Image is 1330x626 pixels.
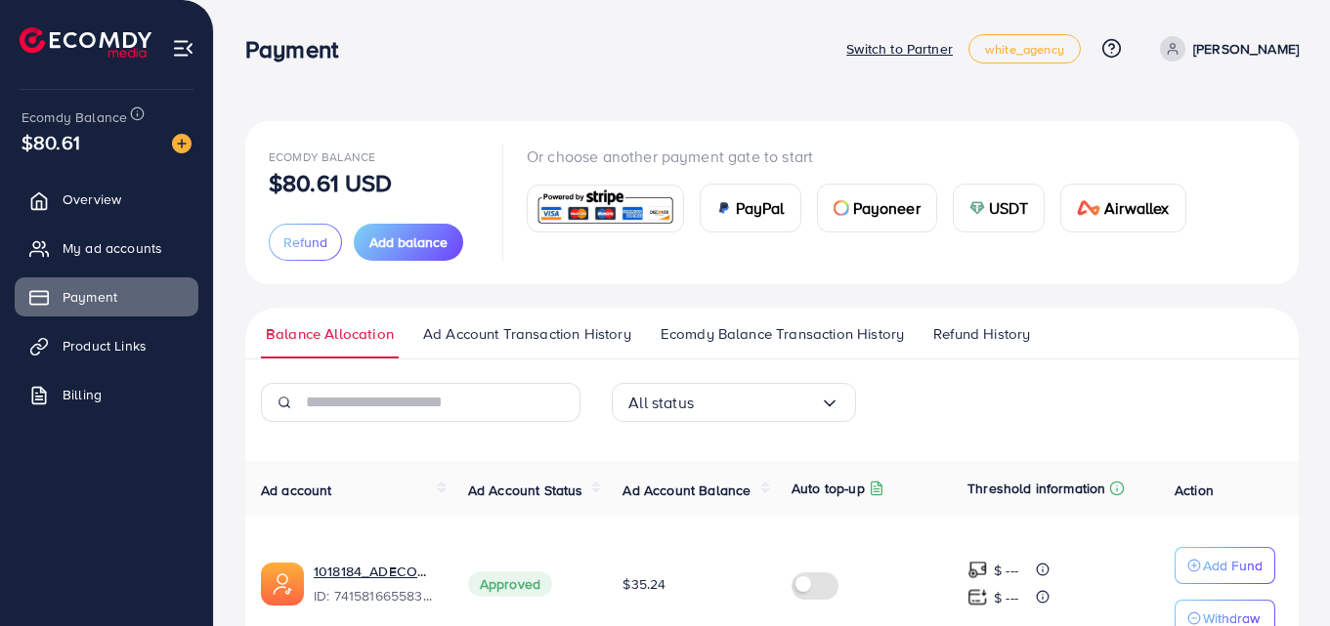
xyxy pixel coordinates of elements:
[622,480,751,500] span: Ad Account Balance
[527,185,684,232] a: card
[15,229,198,268] a: My ad accounts
[261,480,332,500] span: Ad account
[172,134,192,153] img: image
[989,196,1029,220] span: USDT
[985,43,1064,56] span: white_agency
[369,232,448,252] span: Add balance
[736,196,785,220] span: PayPal
[968,34,1081,63] a: white_agency
[846,37,953,61] p: Switch to Partner
[967,560,988,580] img: top-up amount
[1104,196,1169,220] span: Airwallex
[266,323,394,345] span: Balance Allocation
[700,184,801,232] a: cardPayPal
[20,27,151,58] img: logo
[245,35,354,63] h3: Payment
[994,559,1018,582] p: $ ---
[612,383,856,422] div: Search for option
[283,232,327,252] span: Refund
[527,145,1202,168] p: Or choose another payment gate to start
[1060,184,1185,232] a: cardAirwallex
[967,477,1105,500] p: Threshold information
[853,196,921,220] span: Payoneer
[969,200,985,216] img: card
[1152,36,1299,62] a: [PERSON_NAME]
[314,562,437,581] a: 1018184_ADECOM_1726629369576
[622,574,665,594] span: $35.24
[21,128,80,156] span: $80.61
[1193,37,1299,61] p: [PERSON_NAME]
[933,323,1030,345] span: Refund History
[172,37,194,60] img: menu
[354,224,463,261] button: Add balance
[661,323,904,345] span: Ecomdy Balance Transaction History
[1203,554,1263,577] p: Add Fund
[967,587,988,607] img: top-up amount
[1175,547,1275,584] button: Add Fund
[15,277,198,316] a: Payment
[15,375,198,414] a: Billing
[792,477,865,500] p: Auto top-up
[628,388,694,418] span: All status
[817,184,937,232] a: cardPayoneer
[63,385,102,404] span: Billing
[1077,200,1100,216] img: card
[468,480,583,500] span: Ad Account Status
[314,562,437,606] div: <span class='underline'>1018184_ADECOM_1726629369576</span></br>7415816655839723537
[834,200,849,216] img: card
[1175,480,1214,500] span: Action
[468,571,552,597] span: Approved
[716,200,732,216] img: card
[994,586,1018,609] p: $ ---
[269,148,375,165] span: Ecomdy Balance
[63,287,117,307] span: Payment
[953,184,1046,232] a: cardUSDT
[269,224,342,261] button: Refund
[694,388,820,418] input: Search for option
[21,107,127,127] span: Ecomdy Balance
[15,326,198,365] a: Product Links
[15,180,198,219] a: Overview
[261,563,304,605] img: ic-ads-acc.e4c84228.svg
[534,188,677,230] img: card
[63,238,162,258] span: My ad accounts
[314,586,437,605] span: ID: 7415816655839723537
[63,189,121,209] span: Overview
[423,323,631,345] span: Ad Account Transaction History
[269,171,393,194] p: $80.61 USD
[63,336,147,355] span: Product Links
